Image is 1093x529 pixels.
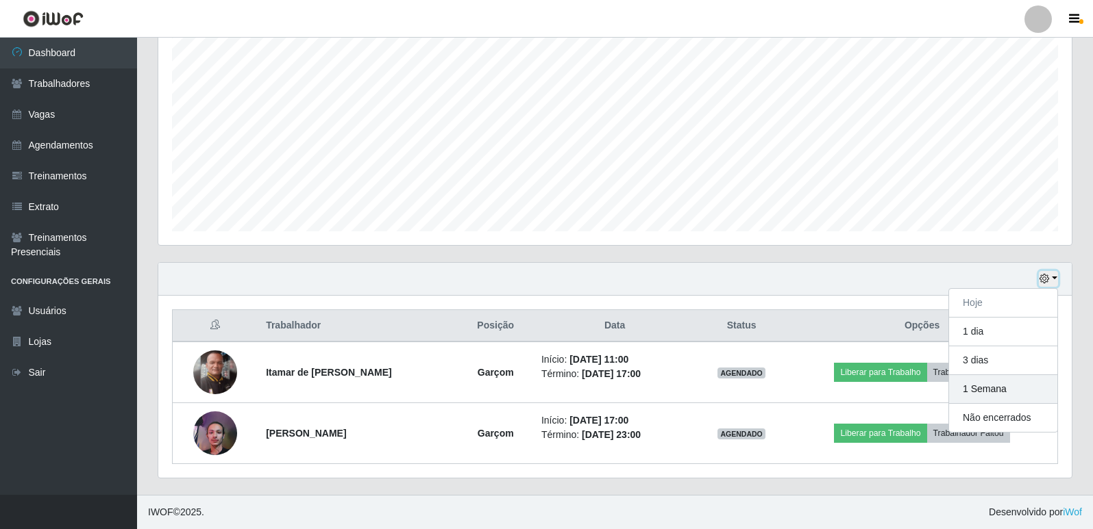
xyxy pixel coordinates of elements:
span: Desenvolvido por [989,505,1082,519]
span: © 2025 . [148,505,204,519]
img: CoreUI Logo [23,10,84,27]
strong: [PERSON_NAME] [266,428,346,439]
a: iWof [1063,506,1082,517]
strong: Itamar de [PERSON_NAME] [266,367,392,378]
th: Opções [787,310,1057,342]
th: Data [533,310,696,342]
button: Liberar para Trabalho [834,363,926,382]
li: Início: [541,352,688,367]
button: 1 dia [949,318,1057,346]
strong: Garçom [478,428,514,439]
li: Término: [541,367,688,381]
th: Status [696,310,787,342]
span: AGENDADO [717,367,765,378]
li: Início: [541,413,688,428]
button: 3 dias [949,346,1057,375]
span: AGENDADO [717,428,765,439]
img: 1737159671369.jpeg [193,404,237,463]
span: IWOF [148,506,173,517]
img: 1745442730986.jpeg [193,350,237,394]
button: Trabalhador Faltou [927,363,1010,382]
li: Término: [541,428,688,442]
button: Não encerrados [949,404,1057,432]
button: Hoje [949,289,1057,318]
strong: Garçom [478,367,514,378]
button: Trabalhador Faltou [927,424,1010,443]
th: Trabalhador [258,310,458,342]
time: [DATE] 11:00 [569,354,628,365]
button: Liberar para Trabalho [834,424,926,443]
time: [DATE] 17:00 [569,415,628,426]
button: 1 Semana [949,375,1057,404]
time: [DATE] 17:00 [582,368,641,379]
time: [DATE] 23:00 [582,429,641,440]
th: Posição [458,310,533,342]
